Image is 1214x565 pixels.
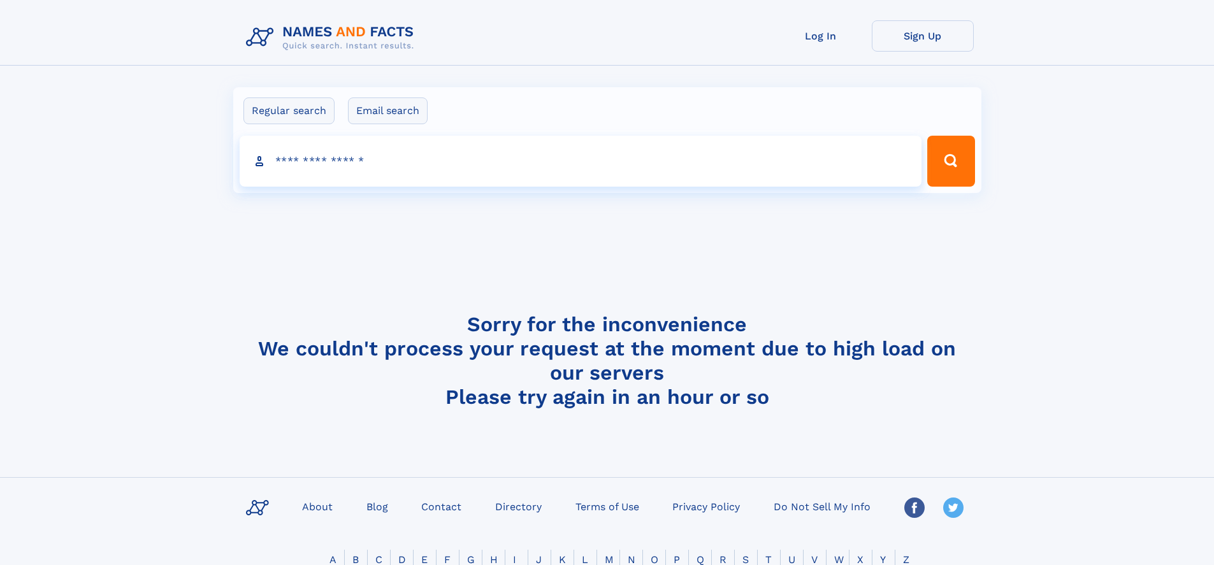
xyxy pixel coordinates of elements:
h4: Sorry for the inconvenience We couldn't process your request at the moment due to high load on ou... [241,312,974,409]
label: Email search [348,97,428,124]
label: Regular search [243,97,335,124]
a: Sign Up [872,20,974,52]
a: Contact [416,497,466,515]
button: Search Button [927,136,974,187]
a: Directory [490,497,547,515]
a: Terms of Use [570,497,644,515]
a: Blog [361,497,393,515]
a: Log In [770,20,872,52]
a: Privacy Policy [667,497,745,515]
a: About [297,497,338,515]
a: Do Not Sell My Info [769,497,876,515]
input: search input [240,136,922,187]
img: Twitter [943,497,964,518]
img: Facebook [904,497,925,518]
img: Logo Names and Facts [241,20,424,55]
